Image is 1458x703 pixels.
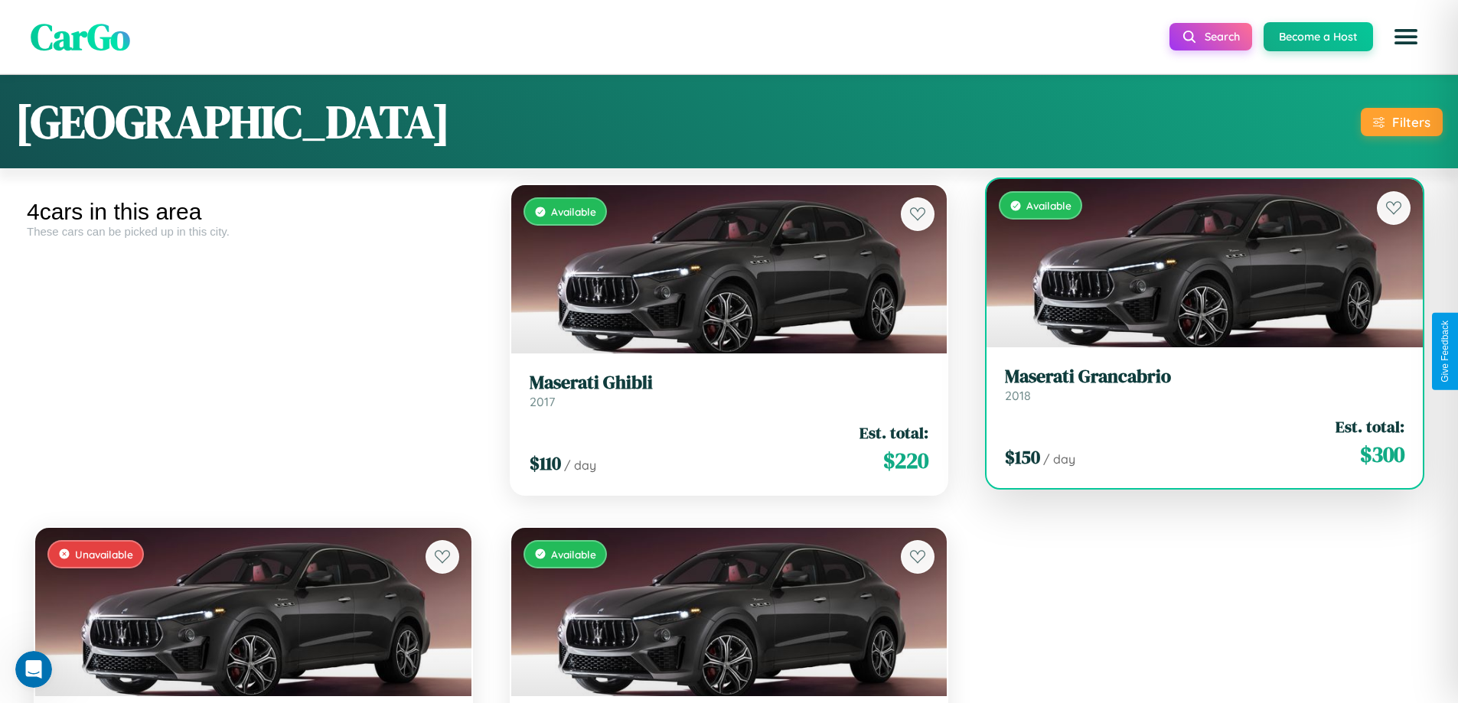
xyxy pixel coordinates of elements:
[530,451,561,476] span: $ 110
[75,548,133,561] span: Unavailable
[564,457,596,473] span: / day
[883,445,928,476] span: $ 220
[530,394,555,409] span: 2017
[1005,444,1040,470] span: $ 150
[1026,199,1071,212] span: Available
[1005,388,1031,403] span: 2018
[530,372,929,409] a: Maserati Ghibli2017
[551,205,596,218] span: Available
[1005,366,1404,403] a: Maserati Grancabrio2018
[1169,23,1252,50] button: Search
[1005,366,1404,388] h3: Maserati Grancabrio
[1205,30,1240,44] span: Search
[1043,451,1075,467] span: / day
[530,372,929,394] h3: Maserati Ghibli
[1392,114,1430,130] div: Filters
[27,225,480,238] div: These cars can be picked up in this city.
[1360,439,1404,470] span: $ 300
[551,548,596,561] span: Available
[15,651,52,688] iframe: Intercom live chat
[1440,321,1450,382] div: Give Feedback
[15,90,450,153] h1: [GEOGRAPHIC_DATA]
[859,421,928,444] span: Est. total:
[31,11,130,62] span: CarGo
[1361,108,1443,136] button: Filters
[1336,415,1404,438] span: Est. total:
[1385,15,1427,58] button: Open menu
[27,199,480,225] div: 4 cars in this area
[1264,22,1373,51] button: Become a Host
